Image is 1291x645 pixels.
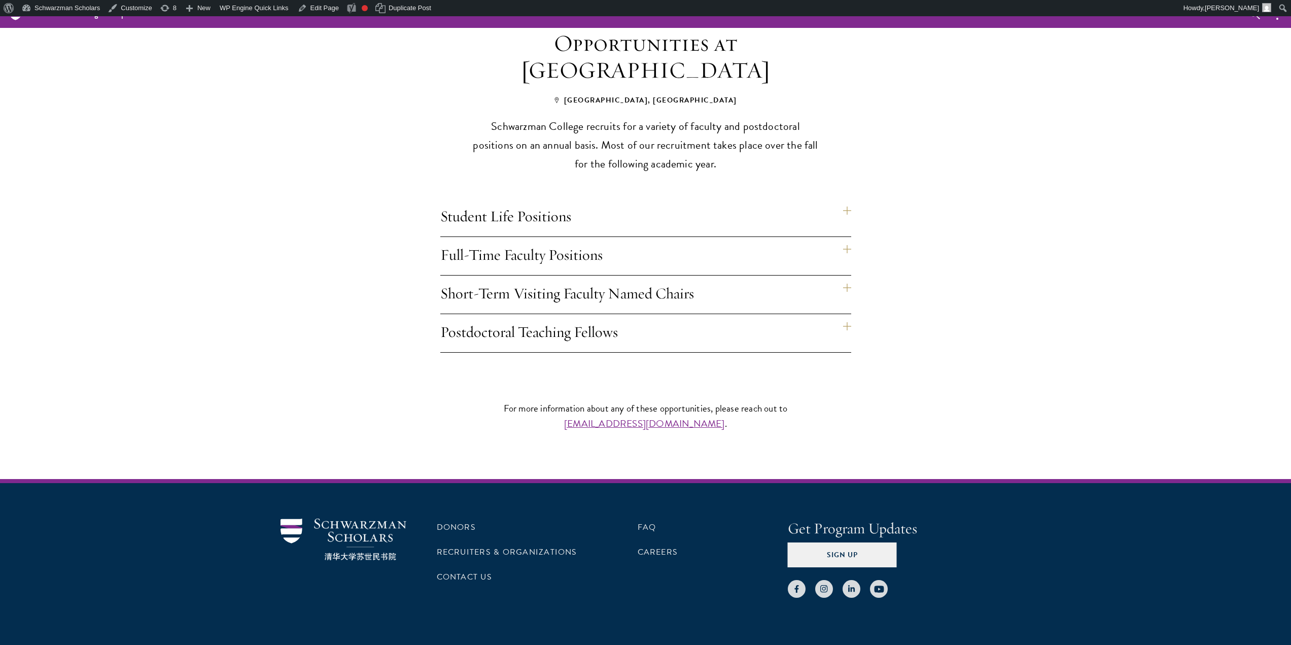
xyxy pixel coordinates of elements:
[471,117,821,173] p: Schwarzman College recruits for a variety of faculty and postdoctoral positions on an annual basi...
[458,30,833,84] h3: Opportunities at [GEOGRAPHIC_DATA]
[1205,4,1259,12] span: [PERSON_NAME]
[638,521,656,533] a: FAQ
[564,416,725,431] a: [EMAIL_ADDRESS][DOMAIN_NAME]
[281,519,406,561] img: Schwarzman Scholars
[638,546,678,558] a: Careers
[554,95,737,106] span: [GEOGRAPHIC_DATA], [GEOGRAPHIC_DATA]
[362,5,368,11] div: Focus keyphrase not set
[788,542,897,567] button: Sign Up
[437,546,577,558] a: Recruiters & Organizations
[440,276,851,314] h4: Short-Term Visiting Faculty Named Chairs
[440,237,851,275] h4: Full-Time Faculty Positions
[440,198,851,236] h4: Student Life Positions
[788,519,1011,539] h4: Get Program Updates
[372,401,920,430] p: For more information about any of these opportunities, please reach out to .
[437,521,476,533] a: Donors
[440,314,851,352] h4: Postdoctoral Teaching Fellows
[437,571,492,583] a: Contact Us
